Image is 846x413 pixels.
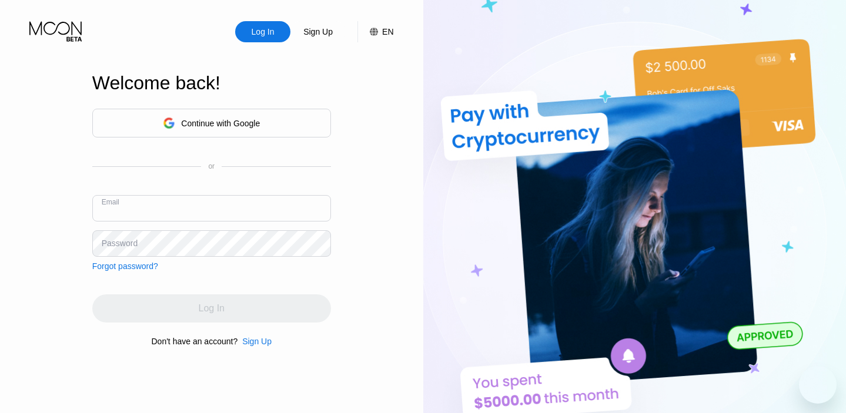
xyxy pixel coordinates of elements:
[357,21,393,42] div: EN
[92,261,158,271] div: Forgot password?
[102,239,138,248] div: Password
[152,337,238,346] div: Don't have an account?
[302,26,334,38] div: Sign Up
[799,366,837,404] iframe: Button to launch messaging window
[238,337,272,346] div: Sign Up
[208,162,215,170] div: or
[242,337,272,346] div: Sign Up
[382,27,393,36] div: EN
[250,26,276,38] div: Log In
[92,72,331,94] div: Welcome back!
[92,109,331,137] div: Continue with Google
[181,119,260,128] div: Continue with Google
[290,21,346,42] div: Sign Up
[102,198,119,206] div: Email
[235,21,290,42] div: Log In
